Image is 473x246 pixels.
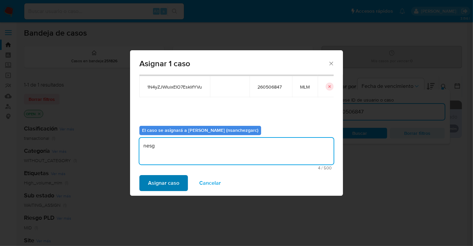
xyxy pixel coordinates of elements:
textarea: nesg [139,138,334,164]
span: MLM [300,84,310,90]
button: Cancelar [191,175,230,191]
b: El caso se asignará a [PERSON_NAME] (nsanchezgarc) [142,127,258,133]
span: Asignar 1 caso [139,60,328,68]
button: Asignar caso [139,175,188,191]
div: assign-modal [130,50,343,196]
span: 260506847 [257,84,284,90]
span: Cancelar [199,176,221,190]
span: Máximo 500 caracteres [141,166,332,170]
span: Asignar caso [148,176,179,190]
button: Cerrar ventana [328,60,334,66]
button: icon-button [326,83,334,91]
span: 1N4yZJWIuixElO7EsklifYVu [147,84,202,90]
